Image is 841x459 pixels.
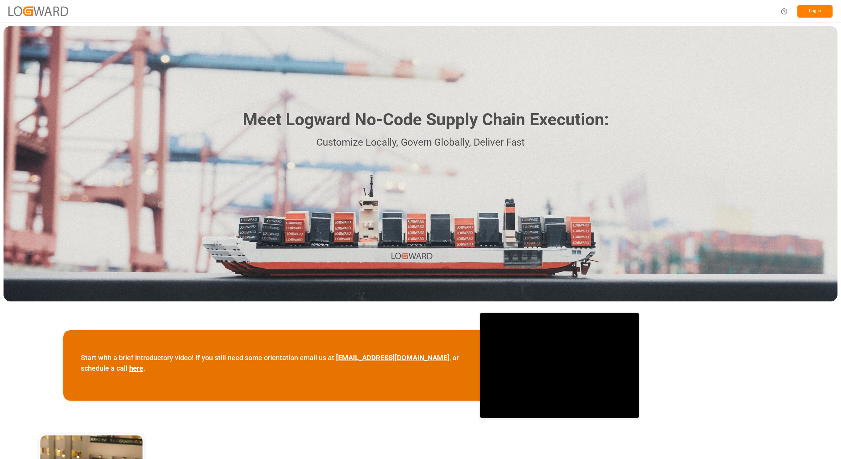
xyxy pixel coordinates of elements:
[336,353,449,362] a: [EMAIL_ADDRESS][DOMAIN_NAME]
[776,4,792,19] button: Help Center
[243,107,609,132] h1: Meet Logward No-Code Supply Chain Execution:
[797,5,833,18] button: Log In
[129,364,143,372] a: here
[480,313,639,418] iframe: video
[81,352,463,374] p: Start with a brief introductory video! If you still need some orientation email us at , or schedu...
[232,135,609,151] p: Customize Locally, Govern Globally, Deliver Fast
[8,6,68,16] img: Logward_new_orange.png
